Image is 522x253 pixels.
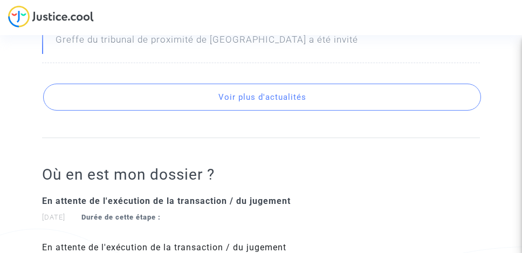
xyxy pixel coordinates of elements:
[42,213,161,221] small: [DATE]
[56,33,358,52] p: Greffe du tribunal de proximité de [GEOGRAPHIC_DATA] a été invité
[43,84,480,111] button: Voir plus d'actualités
[81,213,161,221] strong: Durée de cette étape :
[42,165,479,184] h2: Où en est mon dossier ?
[8,5,94,28] img: jc-logo.svg
[42,195,479,208] div: En attente de l'exécution de la transaction / du jugement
